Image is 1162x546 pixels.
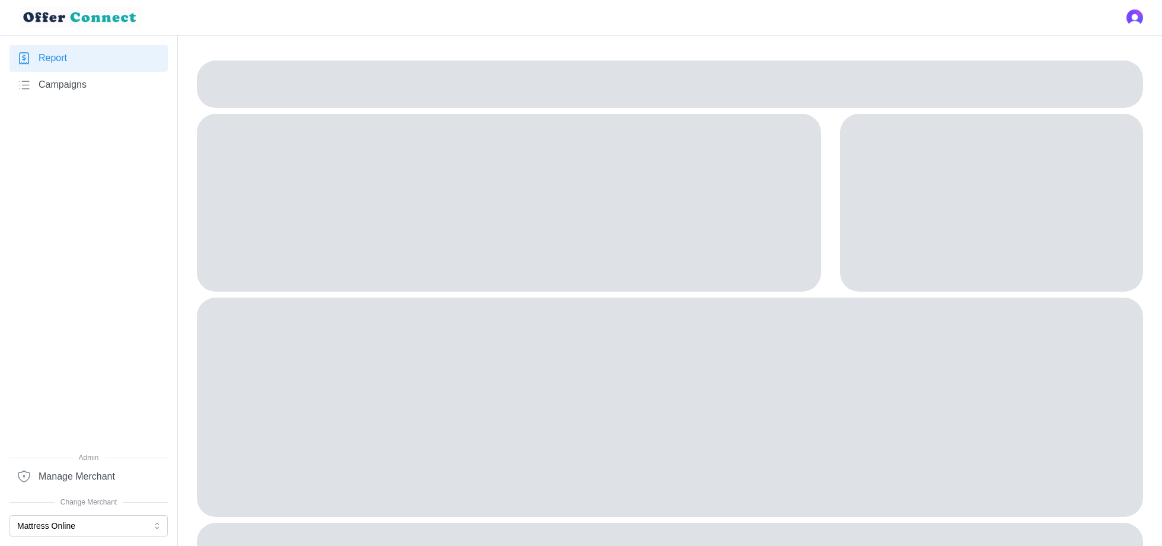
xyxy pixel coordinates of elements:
a: Manage Merchant [9,463,168,490]
button: Open user button [1126,9,1143,26]
a: Report [9,45,168,72]
span: Admin [9,452,168,464]
img: 's logo [1126,9,1143,26]
span: Report [39,51,67,66]
img: loyalBe Logo [19,7,142,28]
span: Campaigns [39,78,87,92]
span: Manage Merchant [39,470,115,484]
a: Campaigns [9,72,168,98]
button: Mattress Online [9,515,168,537]
span: Change Merchant [9,497,168,508]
